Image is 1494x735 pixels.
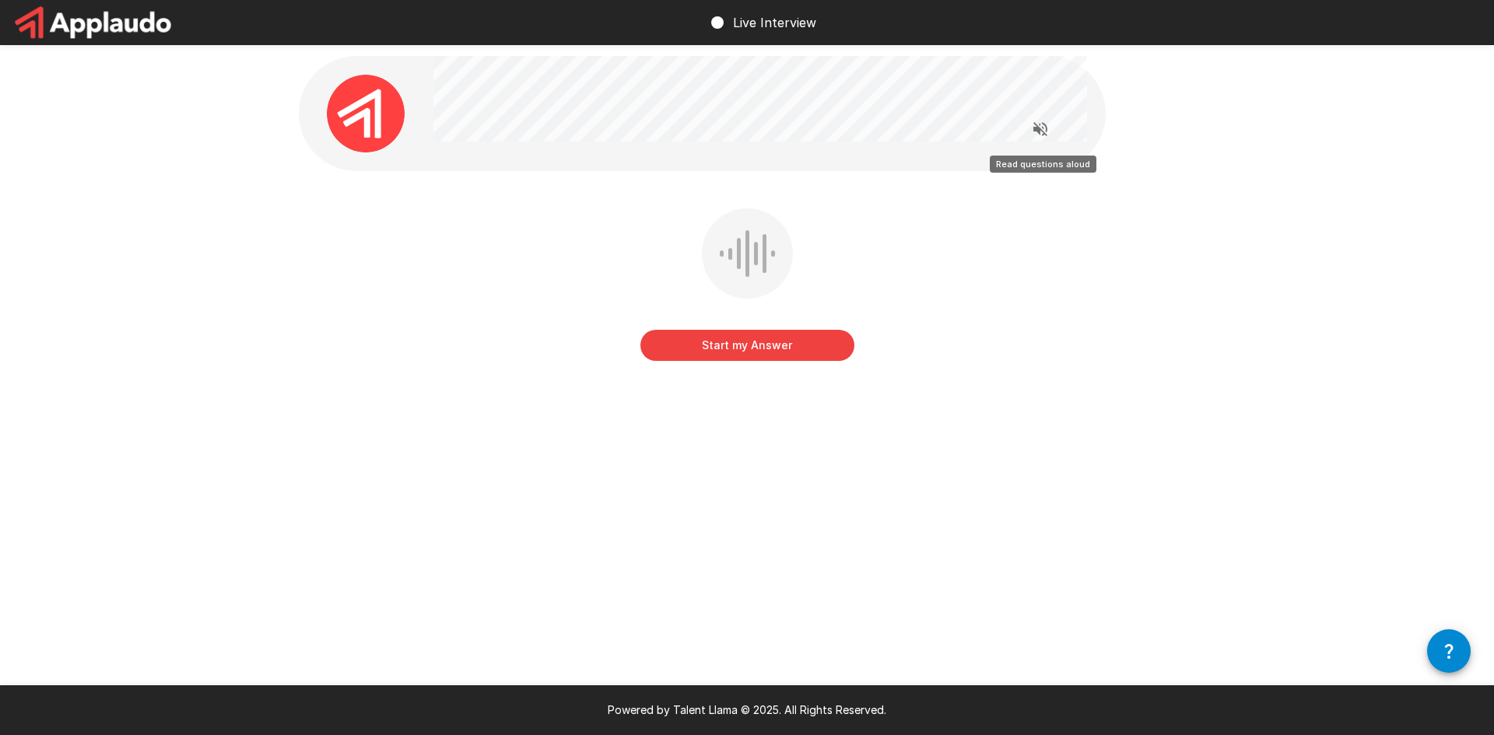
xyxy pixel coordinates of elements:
[19,702,1475,718] p: Powered by Talent Llama © 2025. All Rights Reserved.
[1025,114,1056,145] button: Read questions aloud
[733,13,816,32] p: Live Interview
[327,75,405,152] img: applaudo_avatar.png
[990,156,1096,173] div: Read questions aloud
[640,330,854,361] button: Start my Answer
